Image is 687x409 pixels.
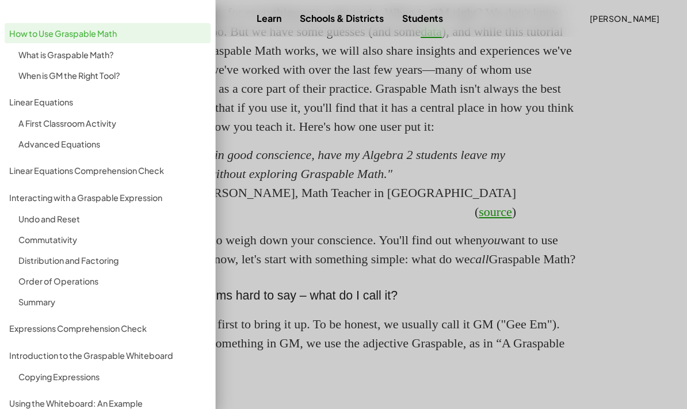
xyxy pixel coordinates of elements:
[9,95,206,109] div: Linear Equations
[18,137,206,151] div: Advanced Equations
[18,69,206,82] div: When is GM the Right Tool?
[5,345,211,365] a: Introduction to the Graspable Whiteboard
[9,349,206,362] div: Introduction to the Graspable Whiteboard
[18,116,206,130] div: A First Classroom Activity
[9,191,206,204] div: Interacting with a Graspable Expression
[18,274,206,288] div: Order of Operations
[5,318,211,338] a: Expressions Comprehension Check
[18,48,206,62] div: What is Graspable Math?
[5,23,211,43] a: How to Use Graspable Math
[18,233,206,247] div: Commutativity
[9,164,206,177] div: Linear Equations Comprehension Check
[18,370,206,384] div: Copying Expressions
[5,187,211,207] a: Interacting with a Graspable Expression
[18,212,206,226] div: Undo and Reset
[9,26,206,40] div: How to Use Graspable Math
[5,160,211,180] a: Linear Equations Comprehension Check
[18,295,206,309] div: Summary
[5,92,211,112] a: Linear Equations
[9,321,206,335] div: Expressions Comprehension Check
[18,253,206,267] div: Distribution and Factoring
